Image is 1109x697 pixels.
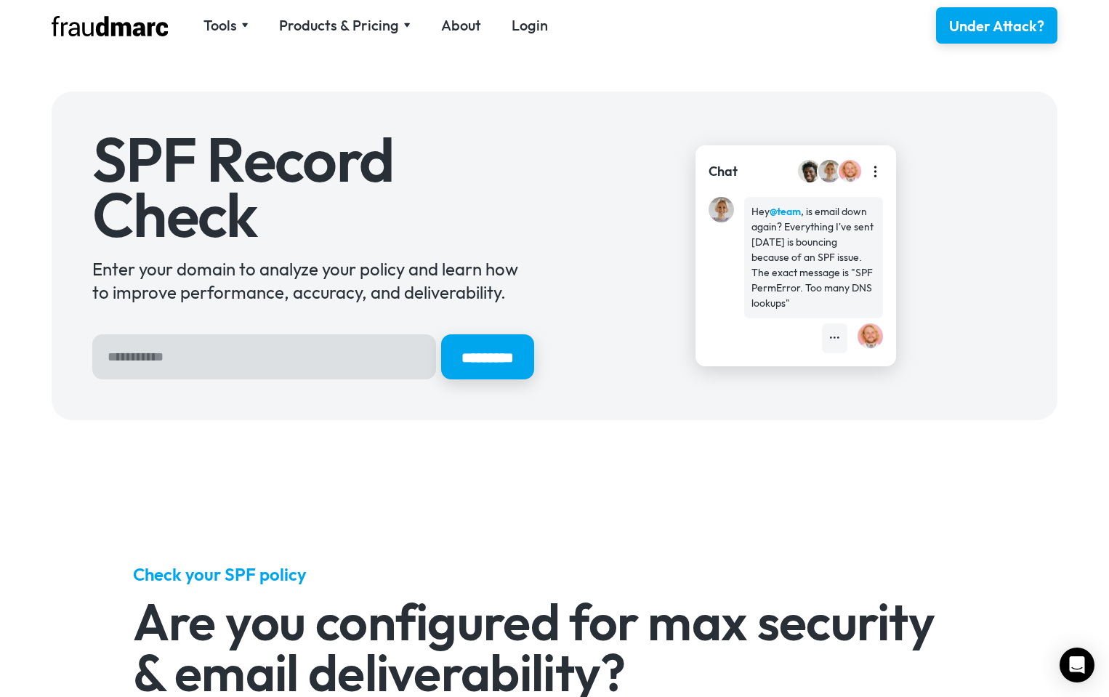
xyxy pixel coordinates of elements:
a: About [441,15,481,36]
h1: SPF Record Check [92,132,534,242]
a: Under Attack? [936,7,1057,44]
div: Under Attack? [949,16,1044,36]
div: Hey , is email down again? Everything I've sent [DATE] is bouncing because of an SPF issue. The e... [751,204,876,311]
div: Chat [709,162,738,181]
div: ••• [829,331,840,346]
div: Tools [203,15,249,36]
h5: Check your SPF policy [133,563,977,586]
form: Hero Sign Up Form [92,334,534,379]
a: Login [512,15,548,36]
div: Enter your domain to analyze your policy and learn how to improve performance, accuracy, and deli... [92,257,534,304]
div: Products & Pricing [279,15,399,36]
strong: @team [770,205,801,218]
div: Products & Pricing [279,15,411,36]
div: Open Intercom Messenger [1060,648,1094,682]
div: Tools [203,15,237,36]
